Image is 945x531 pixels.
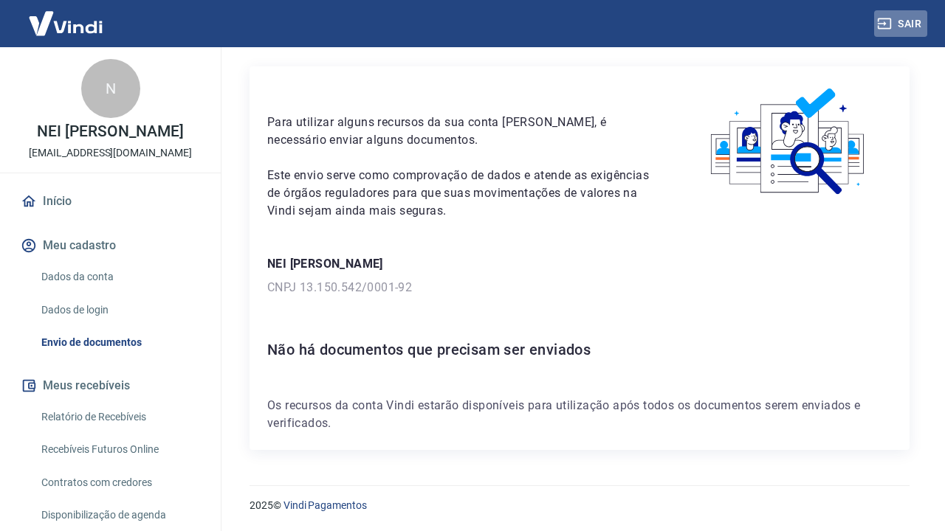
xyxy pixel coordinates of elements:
p: NEI [PERSON_NAME] [37,124,183,139]
h6: Não há documentos que precisam ser enviados [267,338,892,361]
a: Relatório de Recebíveis [35,402,203,432]
button: Meu cadastro [18,229,203,262]
div: N [81,59,140,118]
p: CNPJ 13.150.542/0001-92 [267,279,892,296]
p: Este envio serve como comprovação de dados e atende as exigências de órgãos reguladores para que ... [267,167,650,220]
img: Vindi [18,1,114,46]
button: Meus recebíveis [18,369,203,402]
p: [EMAIL_ADDRESS][DOMAIN_NAME] [29,145,192,161]
a: Dados de login [35,295,203,325]
a: Contratos com credores [35,468,203,498]
a: Vindi Pagamentos [283,499,367,511]
a: Recebíveis Futuros Online [35,434,203,465]
button: Sair [874,10,927,38]
a: Disponibilização de agenda [35,500,203,530]
p: 2025 © [250,498,910,513]
img: waiting_documents.41d9841a9773e5fdf392cede4d13b617.svg [686,84,892,200]
p: Os recursos da conta Vindi estarão disponíveis para utilização após todos os documentos serem env... [267,397,892,432]
a: Envio de documentos [35,327,203,358]
a: Dados da conta [35,262,203,292]
p: Para utilizar alguns recursos da sua conta [PERSON_NAME], é necessário enviar alguns documentos. [267,114,650,149]
a: Início [18,185,203,218]
p: NEI [PERSON_NAME] [267,255,892,273]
